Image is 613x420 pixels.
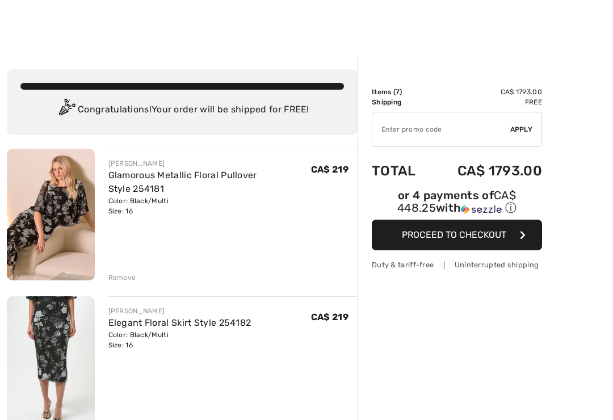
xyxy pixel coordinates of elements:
input: Promo code [372,112,510,146]
div: Congratulations! Your order will be shipped for FREE! [20,99,344,121]
td: Shipping [372,97,430,107]
img: Congratulation2.svg [55,99,78,121]
div: Color: Black/Multi Size: 16 [108,330,251,350]
span: CA$ 448.25 [397,188,516,215]
button: Proceed to Checkout [372,220,542,250]
span: 7 [396,88,400,96]
img: Sezzle [461,204,502,215]
div: Color: Black/Multi Size: 16 [108,196,311,216]
td: Free [430,97,542,107]
span: Proceed to Checkout [402,229,506,240]
div: or 4 payments ofCA$ 448.25withSezzle Click to learn more about Sezzle [372,190,542,220]
td: Total [372,152,430,190]
div: [PERSON_NAME] [108,306,251,316]
img: Glamorous Metallic Floral Pullover Style 254181 [7,149,95,280]
a: Elegant Floral Skirt Style 254182 [108,317,251,328]
span: Apply [510,124,533,135]
td: CA$ 1793.00 [430,152,542,190]
span: CA$ 219 [311,312,349,322]
div: Remove [108,272,136,283]
div: [PERSON_NAME] [108,158,311,169]
a: Glamorous Metallic Floral Pullover Style 254181 [108,170,257,194]
span: CA$ 219 [311,164,349,175]
div: Duty & tariff-free | Uninterrupted shipping [372,259,542,270]
div: or 4 payments of with [372,190,542,216]
td: Items ( ) [372,87,430,97]
td: CA$ 1793.00 [430,87,542,97]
